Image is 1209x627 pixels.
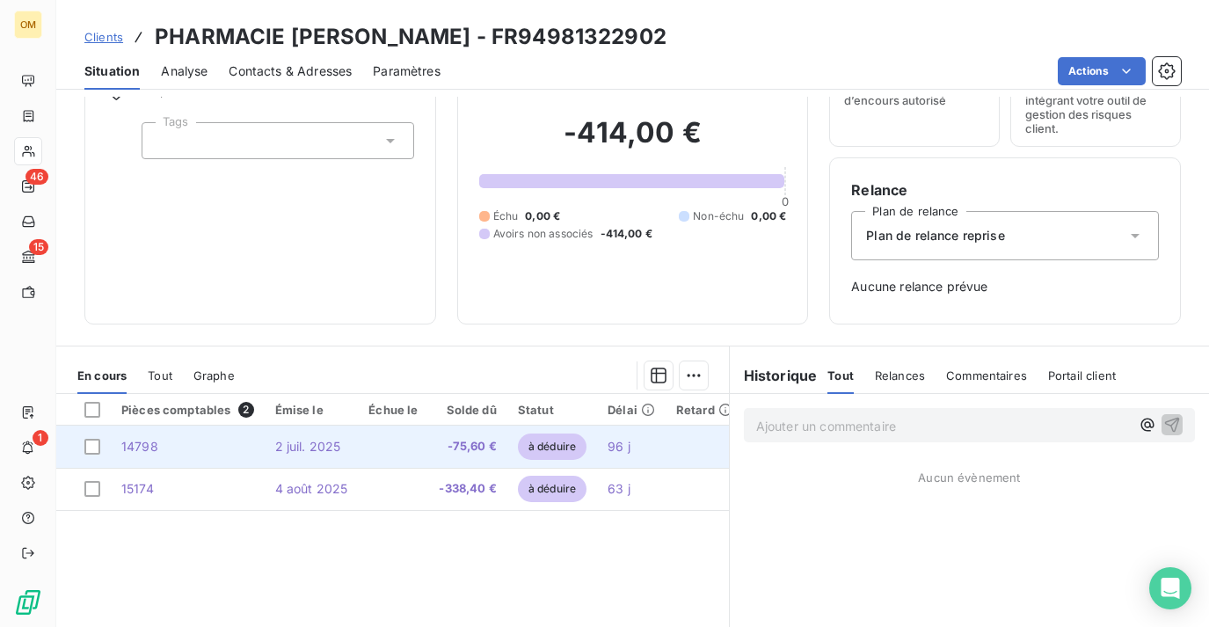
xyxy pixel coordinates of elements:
div: Émise le [275,403,348,417]
h2: -414,00 € [479,115,787,168]
span: à déduire [518,476,586,502]
div: OM [14,11,42,39]
div: Open Intercom Messenger [1149,567,1191,609]
span: Commentaires [946,368,1027,383]
div: Statut [518,403,586,417]
span: -338,40 € [439,480,496,498]
span: Avoirs non associés [493,226,594,242]
span: 15 [29,239,48,255]
span: à déduire [518,434,586,460]
span: 0,00 € [751,208,786,224]
span: -75,60 € [439,438,496,456]
h6: Historique [730,365,818,386]
span: Portail client [1048,368,1116,383]
input: Ajouter une valeur [157,133,171,149]
span: Relances [875,368,925,383]
span: 46 [25,169,48,185]
span: Échu [493,208,519,224]
span: -414,00 € [601,226,652,242]
span: 2 juil. 2025 [275,439,341,454]
div: Solde dû [439,403,496,417]
span: Non-échu [693,208,744,224]
span: 4 août 2025 [275,481,348,496]
span: En cours [77,368,127,383]
button: Actions [1058,57,1146,85]
span: 1 [33,430,48,446]
div: Retard [676,403,732,417]
div: Échue le [368,403,418,417]
span: Aucune relance prévue [851,278,1159,295]
h3: PHARMACIE [PERSON_NAME] - FR94981322902 [155,21,666,53]
div: Délai [608,403,655,417]
span: Clients [84,30,123,44]
span: 15174 [121,481,154,496]
span: Paramètres [373,62,441,80]
span: Analyse [161,62,208,80]
img: Logo LeanPay [14,588,42,616]
span: Tout [827,368,854,383]
span: 63 j [608,481,630,496]
span: 2 [238,402,254,418]
span: Surveiller ce client en intégrant votre outil de gestion des risques client. [1025,79,1166,135]
h6: Relance [851,179,1159,200]
span: 0,00 € [525,208,560,224]
span: Contacts & Adresses [229,62,352,80]
span: Situation [84,62,140,80]
a: Clients [84,28,123,46]
span: Graphe [193,368,235,383]
span: Aucun évènement [918,470,1020,485]
span: 14798 [121,439,158,454]
div: Pièces comptables [121,402,254,418]
span: Tout [148,368,172,383]
span: Plan de relance reprise [866,227,1004,244]
span: 96 j [608,439,630,454]
span: 0 [782,194,789,208]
